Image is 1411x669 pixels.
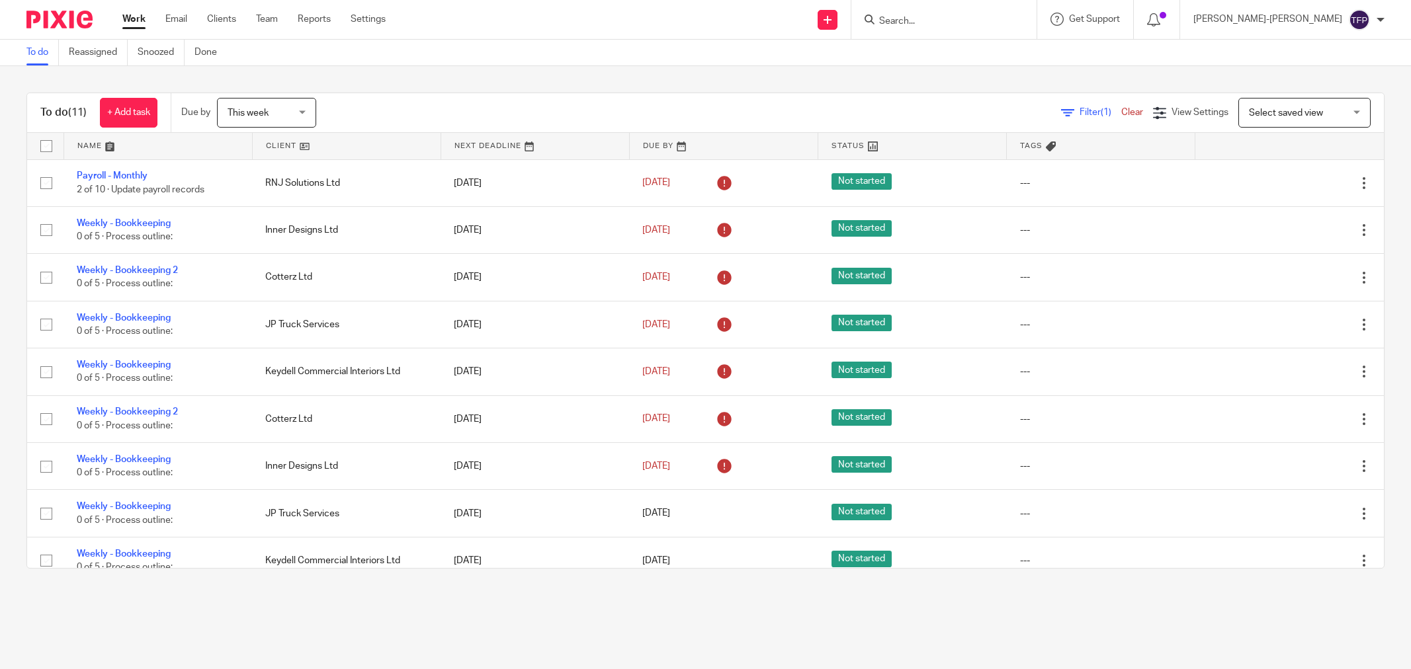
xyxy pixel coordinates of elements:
td: RNJ Solutions Ltd [252,159,441,206]
span: (11) [68,107,87,118]
div: --- [1020,554,1182,567]
td: [DATE] [441,395,629,442]
span: 0 of 5 · Process outline: [77,280,173,289]
span: [DATE] [642,320,670,329]
a: Weekly - Bookkeeping [77,502,171,511]
img: Pixie [26,11,93,28]
td: Inner Designs Ltd [252,206,441,253]
a: Settings [351,13,386,26]
span: [DATE] [642,272,670,282]
span: Select saved view [1249,108,1323,118]
a: Weekly - Bookkeeping 2 [77,266,178,275]
a: Email [165,13,187,26]
td: JP Truck Services [252,490,441,537]
span: Not started [832,456,892,473]
td: Cotterz Ltd [252,254,441,301]
td: [DATE] [441,348,629,395]
div: --- [1020,459,1182,473]
td: Cotterz Ltd [252,395,441,442]
td: [DATE] [441,537,629,584]
div: --- [1020,413,1182,426]
span: Not started [832,315,892,331]
span: View Settings [1172,108,1228,117]
td: Keydell Commercial Interiors Ltd [252,348,441,395]
td: [DATE] [441,159,629,206]
span: [DATE] [642,556,670,565]
span: 0 of 5 · Process outline: [77,232,173,241]
span: [DATE] [642,225,670,235]
h1: To do [40,106,87,120]
span: This week [228,108,269,118]
a: Clear [1121,108,1143,117]
a: + Add task [100,98,157,128]
a: Reports [298,13,331,26]
span: Not started [832,551,892,567]
td: [DATE] [441,443,629,490]
span: Get Support [1069,15,1120,24]
span: (1) [1101,108,1111,117]
span: 0 of 5 · Process outline: [77,327,173,336]
a: Weekly - Bookkeeping [77,219,171,228]
span: 2 of 10 · Update payroll records [77,185,204,194]
a: Work [122,13,146,26]
a: Clients [207,13,236,26]
a: Team [256,13,278,26]
a: Weekly - Bookkeeping [77,360,171,370]
span: 0 of 5 · Process outline: [77,374,173,383]
div: --- [1020,507,1182,520]
img: svg%3E [1349,9,1370,30]
span: Not started [832,409,892,426]
span: Not started [832,362,892,378]
a: To do [26,40,59,65]
span: Not started [832,220,892,237]
span: 0 of 5 · Process outline: [77,563,173,572]
td: [DATE] [441,301,629,348]
span: Not started [832,268,892,284]
td: JP Truck Services [252,301,441,348]
td: [DATE] [441,490,629,537]
a: Snoozed [138,40,185,65]
a: Payroll - Monthly [77,171,148,180]
div: --- [1020,365,1182,378]
span: [DATE] [642,461,670,471]
span: Not started [832,173,892,190]
a: Weekly - Bookkeeping [77,549,171,559]
td: [DATE] [441,254,629,301]
td: Keydell Commercial Interiors Ltd [252,537,441,584]
span: Not started [832,504,892,520]
div: --- [1020,318,1182,331]
td: Inner Designs Ltd [252,443,441,490]
a: Weekly - Bookkeeping 2 [77,407,178,416]
div: --- [1020,270,1182,284]
div: --- [1020,223,1182,237]
a: Weekly - Bookkeeping [77,313,171,323]
a: Weekly - Bookkeeping [77,455,171,464]
span: [DATE] [642,509,670,518]
td: [DATE] [441,206,629,253]
input: Search [878,16,997,28]
a: Done [194,40,227,65]
span: [DATE] [642,178,670,188]
div: --- [1020,177,1182,190]
p: [PERSON_NAME]-[PERSON_NAME] [1193,13,1342,26]
span: 0 of 5 · Process outline: [77,468,173,477]
span: Filter [1080,108,1121,117]
span: Tags [1020,142,1043,149]
p: Due by [181,106,210,119]
span: 0 of 5 · Process outline: [77,421,173,430]
span: [DATE] [642,367,670,376]
a: Reassigned [69,40,128,65]
span: [DATE] [642,414,670,424]
span: 0 of 5 · Process outline: [77,516,173,525]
